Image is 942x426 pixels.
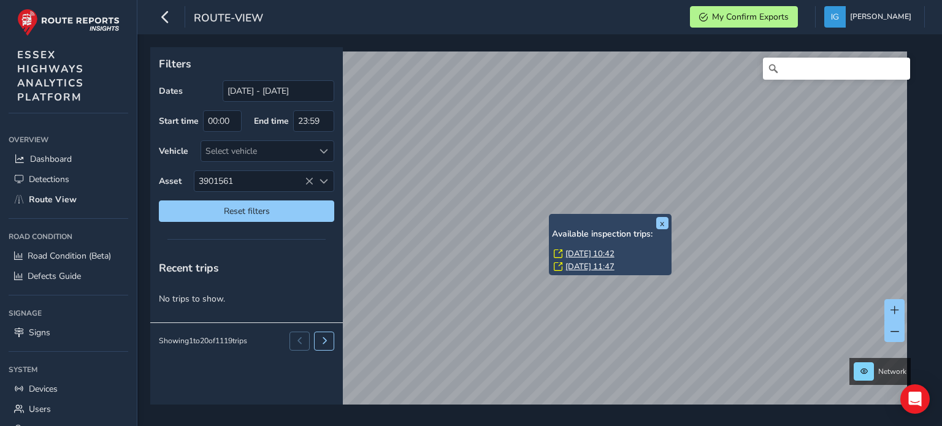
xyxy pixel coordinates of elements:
[254,115,289,127] label: End time
[28,270,81,282] span: Defects Guide
[159,336,247,346] div: Showing 1 to 20 of 1119 trips
[565,248,615,259] a: [DATE] 10:42
[763,58,910,80] input: Search
[159,175,182,187] label: Asset
[201,141,313,161] div: Select vehicle
[159,200,334,222] button: Reset filters
[313,171,334,191] div: Select an asset code
[194,171,313,191] span: 3901561
[565,261,615,272] a: [DATE] 11:47
[656,217,668,229] button: x
[9,227,128,246] div: Road Condition
[850,6,911,28] span: [PERSON_NAME]
[168,205,325,217] span: Reset filters
[29,173,69,185] span: Detections
[29,327,50,338] span: Signs
[900,384,930,414] div: Open Intercom Messenger
[9,246,128,266] a: Road Condition (Beta)
[29,383,58,395] span: Devices
[9,131,128,149] div: Overview
[150,284,343,314] p: No trips to show.
[690,6,798,28] button: My Confirm Exports
[9,379,128,399] a: Devices
[159,115,199,127] label: Start time
[194,10,263,28] span: route-view
[9,149,128,169] a: Dashboard
[9,399,128,419] a: Users
[9,304,128,322] div: Signage
[29,403,51,415] span: Users
[29,194,77,205] span: Route View
[9,360,128,379] div: System
[824,6,916,28] button: [PERSON_NAME]
[159,85,183,97] label: Dates
[824,6,846,28] img: diamond-layout
[159,261,219,275] span: Recent trips
[28,250,111,262] span: Road Condition (Beta)
[17,9,120,36] img: rr logo
[159,145,188,157] label: Vehicle
[9,169,128,189] a: Detections
[17,48,84,104] span: ESSEX HIGHWAYS ANALYTICS PLATFORM
[878,367,906,376] span: Network
[712,11,789,23] span: My Confirm Exports
[30,153,72,165] span: Dashboard
[9,322,128,343] a: Signs
[552,229,668,240] h6: Available inspection trips:
[9,266,128,286] a: Defects Guide
[9,189,128,210] a: Route View
[155,51,907,419] canvas: Map
[159,56,334,72] p: Filters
